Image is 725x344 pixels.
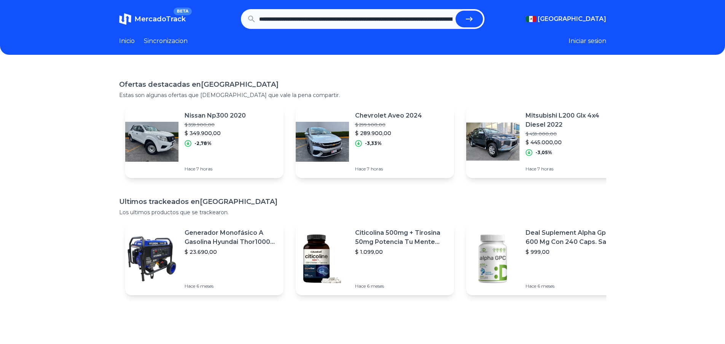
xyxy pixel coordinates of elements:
[526,111,618,129] p: Mitsubishi L200 Glx 4x4 Diesel 2022
[185,122,246,128] p: $ 359.900,00
[119,209,606,216] p: Los ultimos productos que se trackearon.
[119,196,606,207] h1: Ultimos trackeados en [GEOGRAPHIC_DATA]
[535,150,552,156] p: -3,05%
[538,14,606,24] span: [GEOGRAPHIC_DATA]
[526,248,618,256] p: $ 999,00
[355,111,422,120] p: Chevrolet Aveo 2024
[466,232,519,285] img: Featured image
[134,15,186,23] span: MercadoTrack
[119,13,186,25] a: MercadoTrackBETA
[119,79,606,90] h1: Ofertas destacadas en [GEOGRAPHIC_DATA]
[365,140,382,147] p: -3,33%
[185,248,277,256] p: $ 23.690,00
[355,129,422,137] p: $ 289.900,00
[296,222,454,295] a: Featured imageCiticolina 500mg + Tirosina 50mg Potencia Tu Mente (120caps) Sabor Sin Sabor$ 1.099...
[185,129,246,137] p: $ 349.900,00
[296,105,454,178] a: Featured imageChevrolet Aveo 2024$ 299.900,00$ 289.900,00-3,33%Hace 7 horas
[355,122,422,128] p: $ 299.900,00
[355,248,448,256] p: $ 1.099,00
[174,8,191,15] span: BETA
[526,14,606,24] button: [GEOGRAPHIC_DATA]
[296,115,349,168] img: Featured image
[526,166,618,172] p: Hace 7 horas
[466,105,625,178] a: Featured imageMitsubishi L200 Glx 4x4 Diesel 2022$ 459.000,00$ 445.000,00-3,05%Hace 7 horas
[526,131,618,137] p: $ 459.000,00
[125,105,284,178] a: Featured imageNissan Np300 2020$ 359.900,00$ 349.900,00-2,78%Hace 7 horas
[125,232,178,285] img: Featured image
[296,232,349,285] img: Featured image
[119,13,131,25] img: MercadoTrack
[185,166,246,172] p: Hace 7 horas
[125,115,178,168] img: Featured image
[125,222,284,295] a: Featured imageGenerador Monofásico A Gasolina Hyundai Thor10000 P 11.5 Kw$ 23.690,00Hace 6 meses
[194,140,212,147] p: -2,78%
[144,37,188,46] a: Sincronizacion
[355,228,448,247] p: Citicolina 500mg + Tirosina 50mg Potencia Tu Mente (120caps) Sabor Sin Sabor
[355,166,422,172] p: Hace 7 horas
[569,37,606,46] button: Iniciar sesion
[185,111,246,120] p: Nissan Np300 2020
[119,37,135,46] a: Inicio
[466,115,519,168] img: Featured image
[526,228,618,247] p: Deal Suplement Alpha Gpc 600 Mg Con 240 Caps. Salud Cerebral Sabor S/n
[526,283,618,289] p: Hace 6 meses
[355,283,448,289] p: Hace 6 meses
[185,283,277,289] p: Hace 6 meses
[526,139,618,146] p: $ 445.000,00
[119,91,606,99] p: Estas son algunas ofertas que [DEMOGRAPHIC_DATA] que vale la pena compartir.
[466,222,625,295] a: Featured imageDeal Suplement Alpha Gpc 600 Mg Con 240 Caps. Salud Cerebral Sabor S/n$ 999,00Hace ...
[185,228,277,247] p: Generador Monofásico A Gasolina Hyundai Thor10000 P 11.5 Kw
[526,16,536,22] img: Mexico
